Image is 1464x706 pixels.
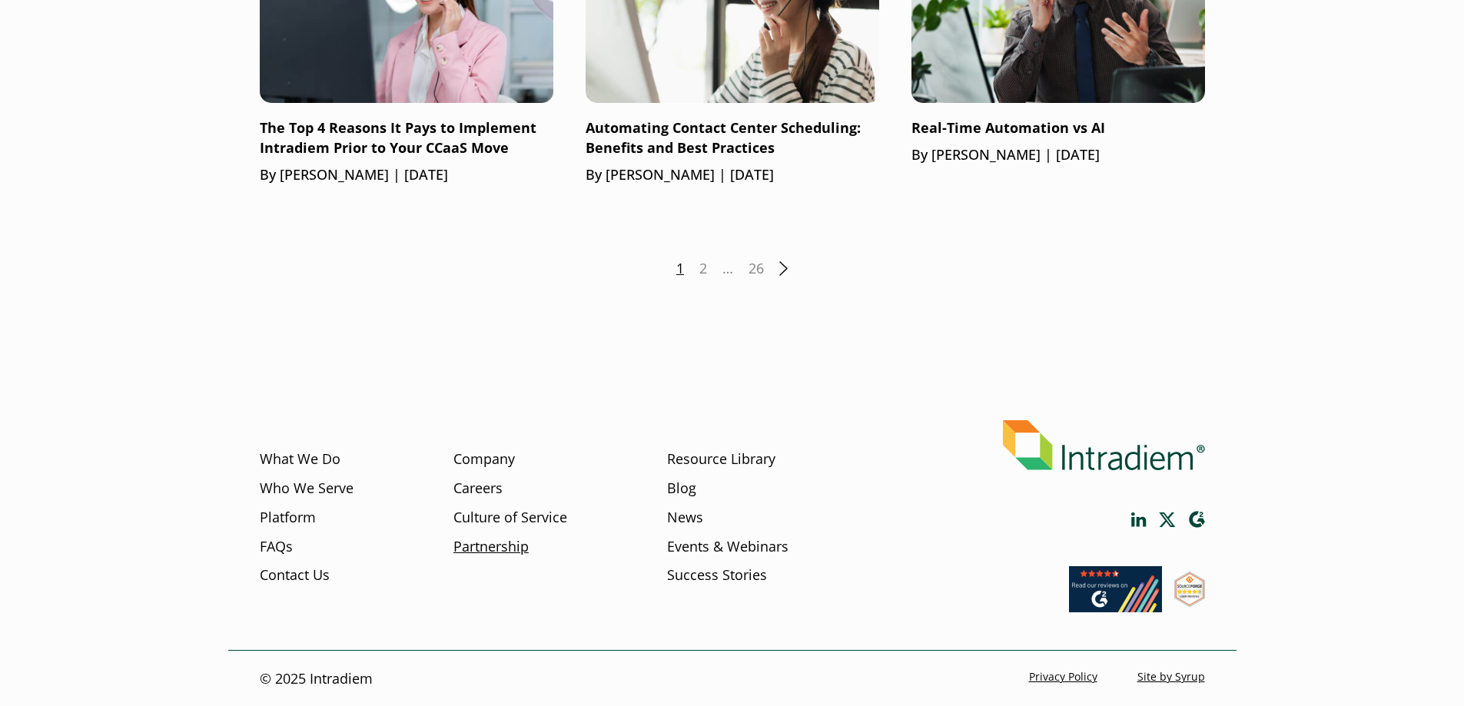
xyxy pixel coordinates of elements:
[586,118,879,158] p: Automating Contact Center Scheduling: Benefits and Best Practices
[260,537,293,557] a: FAQs
[1069,566,1162,612] img: Read our reviews on G2
[1137,669,1205,684] a: Site by Syrup
[453,508,567,528] a: Culture of Service
[260,479,354,499] a: Who We Serve
[667,508,703,528] a: News
[667,479,696,499] a: Blog
[260,565,330,585] a: Contact Us
[1029,669,1097,684] a: Privacy Policy
[667,565,767,585] a: Success Stories
[779,261,788,276] a: Next
[911,145,1205,165] p: By [PERSON_NAME] | [DATE]
[667,537,788,557] a: Events & Webinars
[1159,512,1176,527] a: Link opens in a new window
[1069,598,1162,616] a: Link opens in a new window
[260,669,373,689] p: © 2025 Intradiem
[586,165,879,185] p: By [PERSON_NAME] | [DATE]
[699,259,707,279] a: 2
[1003,420,1205,470] img: Intradiem
[260,508,316,528] a: Platform
[453,537,529,557] a: Partnership
[667,449,775,469] a: Resource Library
[722,259,733,279] span: …
[260,449,340,469] a: What We Do
[260,165,553,185] p: By [PERSON_NAME] | [DATE]
[676,259,684,279] span: 1
[749,259,764,279] a: 26
[1174,572,1205,607] img: SourceForge User Reviews
[1174,592,1205,611] a: Link opens in a new window
[453,449,515,469] a: Company
[1188,511,1205,529] a: Link opens in a new window
[260,118,553,158] p: The Top 4 Reasons It Pays to Implement Intradiem Prior to Your CCaaS Move
[260,259,1205,279] nav: Posts pagination
[1131,512,1147,527] a: Link opens in a new window
[453,479,503,499] a: Careers
[911,118,1205,138] p: Real-Time Automation vs AI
